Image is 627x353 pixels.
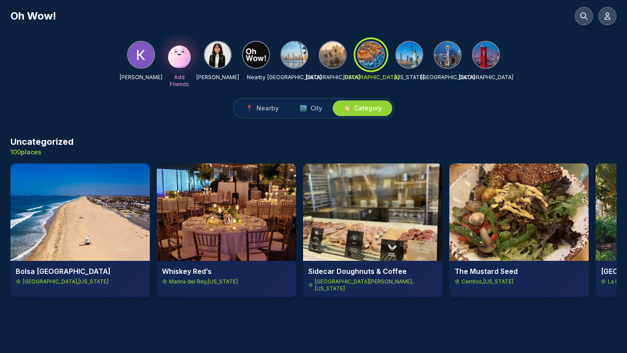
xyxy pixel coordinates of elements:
[196,74,239,81] p: [PERSON_NAME]
[205,42,231,68] img: KHUSHI KASTURIYA
[243,42,269,68] img: Nearby
[308,266,437,276] h4: Sidecar Doughnuts & Coffee
[473,42,499,68] img: San Francisco
[315,278,437,292] span: [GEOGRAPHIC_DATA][PERSON_NAME] , [US_STATE]
[303,163,442,261] img: Sidecar Doughnuts & Coffee
[162,266,291,276] h4: Whiskey Red’s
[10,9,56,23] h1: Oh Wow!
[10,136,74,148] h3: Uncategorized
[421,74,475,81] p: [GEOGRAPHIC_DATA]
[455,266,583,276] h4: The Mustard Seed
[320,42,346,68] img: Los Angeles
[165,74,193,88] p: Add Friends
[23,278,108,285] span: [GEOGRAPHIC_DATA] , [US_STATE]
[459,74,513,81] p: [GEOGRAPHIC_DATA]
[462,278,513,285] span: Cerritos , [US_STATE]
[354,104,382,113] span: Category
[10,163,150,261] img: Bolsa Chica State Beach
[10,148,74,157] p: 100 places
[247,74,266,81] p: Nearby
[281,42,307,68] img: San Diego
[157,163,296,261] img: Whiskey Red’s
[435,42,461,68] img: Seattle
[256,104,279,113] span: Nearby
[394,74,425,81] p: [US_STATE]
[169,278,238,285] span: Marina del Rey , [US_STATE]
[449,163,589,261] img: The Mustard Seed
[267,74,322,81] p: [GEOGRAPHIC_DATA]
[289,100,333,116] button: 🏙️City
[310,104,322,113] span: City
[246,104,253,113] span: 📍
[16,266,145,276] h4: Bolsa [GEOGRAPHIC_DATA]
[343,104,351,113] span: 🏷️
[396,42,422,68] img: New York
[343,74,399,81] p: [GEOGRAPHIC_DATA]
[300,104,307,113] span: 🏙️
[120,74,162,81] p: [PERSON_NAME]
[235,100,289,116] button: 📍Nearby
[165,41,193,69] img: Add Friends
[333,100,392,116] button: 🏷️Category
[128,42,154,68] img: Khushi Kasturiya
[306,74,360,81] p: [GEOGRAPHIC_DATA]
